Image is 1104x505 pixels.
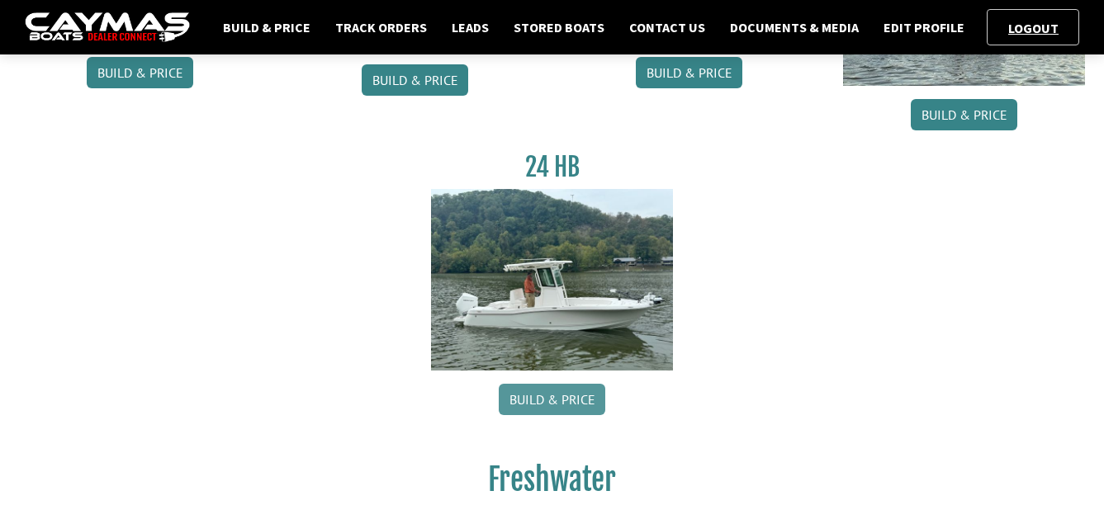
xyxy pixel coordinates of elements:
a: Leads [443,17,497,38]
a: Logout [1000,20,1067,36]
a: Build & Price [87,57,193,88]
a: Edit Profile [875,17,973,38]
a: Build & Price [362,64,468,96]
a: Track Orders [327,17,435,38]
a: Documents & Media [722,17,867,38]
a: Build & Price [499,384,605,415]
a: Build & Price [215,17,319,38]
a: Build & Price [636,57,742,88]
img: 24_HB_thumbnail.jpg [431,189,673,370]
a: Contact Us [621,17,713,38]
a: Build & Price [911,99,1017,130]
a: Stored Boats [505,17,613,38]
h3: 24 HB [431,152,673,182]
img: caymas-dealer-connect-2ed40d3bc7270c1d8d7ffb4b79bf05adc795679939227970def78ec6f6c03838.gif [25,12,190,43]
